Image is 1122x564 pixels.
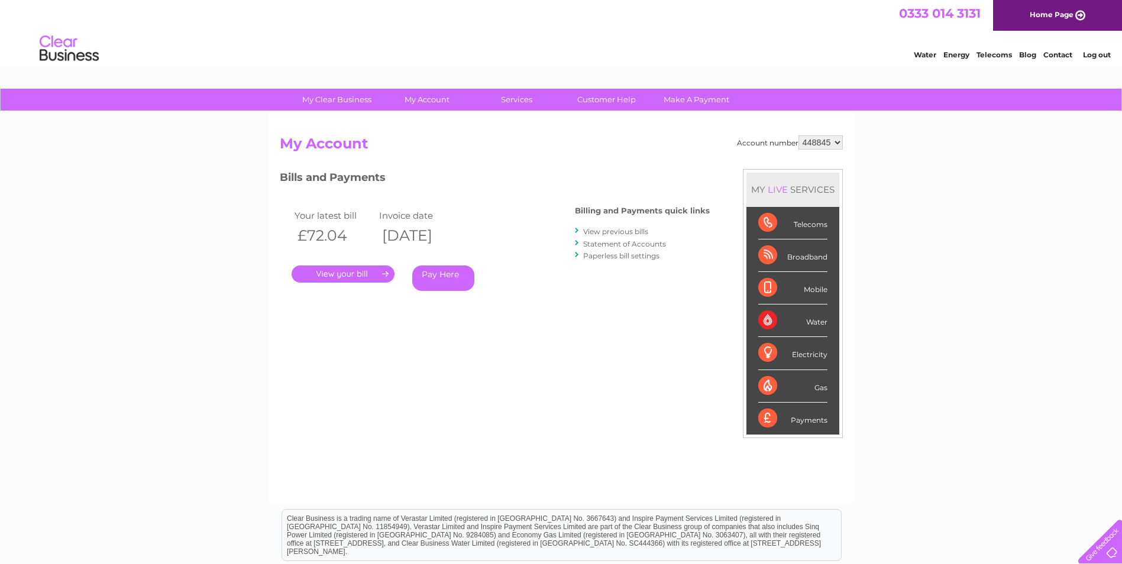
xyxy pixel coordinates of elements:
[758,304,827,337] div: Water
[758,207,827,239] div: Telecoms
[280,135,843,158] h2: My Account
[1043,50,1072,59] a: Contact
[575,206,710,215] h4: Billing and Payments quick links
[376,223,461,248] th: [DATE]
[376,208,461,223] td: Invoice date
[39,31,99,67] img: logo.png
[1083,50,1111,59] a: Log out
[583,251,659,260] a: Paperless bill settings
[746,173,839,206] div: MY SERVICES
[943,50,969,59] a: Energy
[914,50,936,59] a: Water
[758,403,827,435] div: Payments
[280,169,710,190] h3: Bills and Payments
[899,6,981,21] a: 0333 014 3131
[468,89,565,111] a: Services
[583,239,666,248] a: Statement of Accounts
[378,89,476,111] a: My Account
[758,272,827,304] div: Mobile
[292,223,377,248] th: £72.04
[292,265,395,283] a: .
[977,50,1012,59] a: Telecoms
[558,89,655,111] a: Customer Help
[648,89,745,111] a: Make A Payment
[583,227,648,236] a: View previous bills
[288,89,386,111] a: My Clear Business
[758,370,827,403] div: Gas
[412,265,474,291] a: Pay Here
[282,7,841,57] div: Clear Business is a trading name of Verastar Limited (registered in [GEOGRAPHIC_DATA] No. 3667643...
[292,208,377,223] td: Your latest bill
[765,184,790,195] div: LIVE
[758,239,827,272] div: Broadband
[758,337,827,369] div: Electricity
[1019,50,1036,59] a: Blog
[737,135,843,150] div: Account number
